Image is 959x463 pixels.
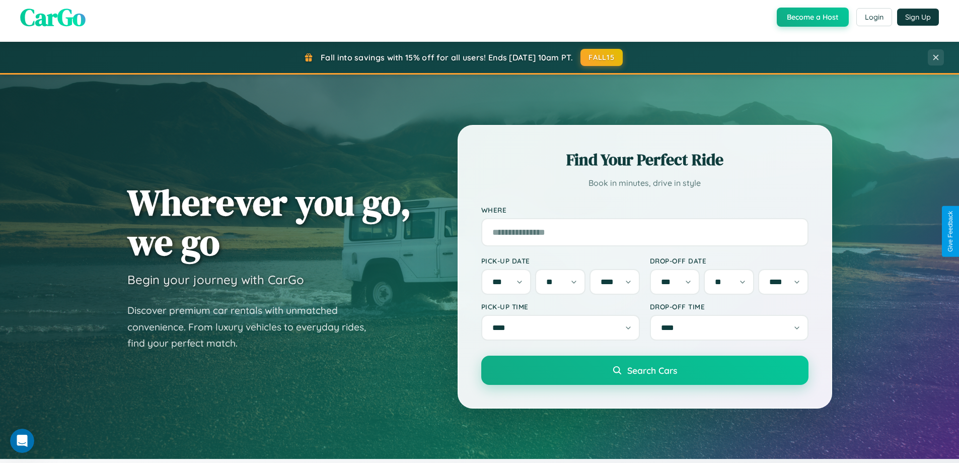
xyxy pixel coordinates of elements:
button: FALL15 [580,49,623,66]
label: Drop-off Time [650,302,808,311]
button: Become a Host [777,8,849,27]
label: Where [481,206,808,214]
span: CarGo [20,1,86,34]
span: Fall into savings with 15% off for all users! Ends [DATE] 10am PT. [321,52,573,62]
h1: Wherever you go, we go [127,182,411,262]
p: Discover premium car rentals with unmatched convenience. From luxury vehicles to everyday rides, ... [127,302,379,352]
p: Book in minutes, drive in style [481,176,808,190]
h3: Begin your journey with CarGo [127,272,304,287]
button: Sign Up [897,9,939,26]
span: Search Cars [627,365,677,376]
label: Pick-up Date [481,256,640,265]
h2: Find Your Perfect Ride [481,149,808,171]
button: Login [856,8,892,26]
label: Pick-up Time [481,302,640,311]
iframe: Intercom live chat [10,429,34,453]
div: Give Feedback [947,211,954,252]
button: Search Cars [481,356,808,385]
label: Drop-off Date [650,256,808,265]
